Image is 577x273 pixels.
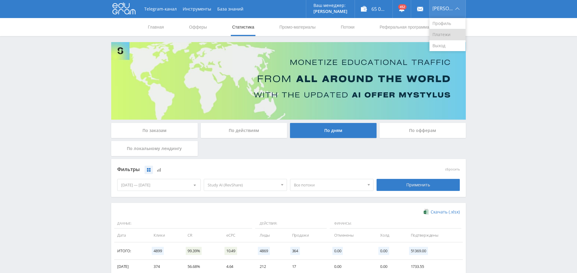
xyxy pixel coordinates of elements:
span: Все потоки [294,179,364,191]
td: Продажи [286,229,328,242]
a: Скачать (.xlsx) [424,209,460,215]
div: Применить [377,179,460,191]
span: 364 [290,247,300,255]
span: Study AI (RevShare) [208,179,278,191]
div: [DATE] — [DATE] [118,179,200,191]
td: Лиды [254,229,286,242]
a: Главная [147,18,164,36]
a: Потоки [340,18,355,36]
a: Платежи [429,29,466,40]
p: Ваш менеджер: [313,3,347,8]
span: [PERSON_NAME] [432,6,453,11]
div: Фильтры [117,165,374,174]
div: По действиям [201,123,287,138]
div: По офферам [380,123,466,138]
span: Данные: [114,219,252,229]
div: По заказам [111,123,198,138]
span: 51369.00 [409,247,428,255]
span: 0.00 [332,247,343,255]
td: Холд [374,229,405,242]
td: Дата [114,229,148,242]
div: По дням [290,123,377,138]
img: xlsx [424,209,429,215]
td: CR [182,229,220,242]
div: По локальному лендингу [111,141,198,156]
span: 10.49 [224,247,237,255]
span: Скачать (.xlsx) [431,210,460,214]
td: Итого: [114,242,148,260]
span: 4899 [152,247,163,255]
a: Офферы [188,18,208,36]
span: 0.00 [378,247,389,255]
img: Banner [111,42,466,120]
p: [PERSON_NAME] [313,9,347,14]
span: 99.39% [186,247,202,255]
span: Действия: [255,219,327,229]
a: Статистика [231,18,255,36]
a: Реферальная программа [379,18,430,36]
span: Финансы: [330,219,461,229]
a: Выход [429,40,466,51]
button: сбросить [445,167,460,171]
td: eCPC [220,229,254,242]
a: Профиль [429,18,466,29]
td: Отменены [328,229,374,242]
td: Клики [148,229,182,242]
a: Промо-материалы [279,18,316,36]
td: Подтверждены [405,229,463,242]
span: 4869 [258,247,270,255]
